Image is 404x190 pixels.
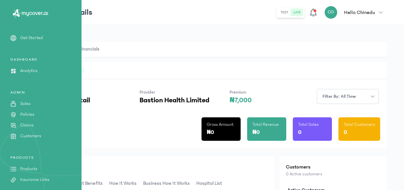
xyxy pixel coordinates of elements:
[140,90,155,95] span: Provider
[291,8,303,16] button: live
[286,171,380,178] p: 0 Active customers
[20,176,49,183] p: Insurance Links
[230,90,246,95] span: Premium
[344,128,347,137] p: 0
[20,122,34,129] p: Claims
[20,166,37,172] p: Products
[60,42,105,57] button: Product Financials
[20,100,30,107] p: Sales
[317,89,379,104] button: Filter by: all time
[324,6,337,19] div: CO
[344,8,375,16] p: Hello Chinedu
[25,162,267,169] p: Product details
[252,121,279,128] p: Total Revenue
[298,128,302,137] p: 0
[344,121,375,128] p: Total Customers
[298,121,319,128] p: Total Sales
[207,121,233,128] p: Gross Amount
[20,67,37,74] p: Analytics
[20,35,43,41] p: Get Started
[20,111,34,118] p: Policies
[252,128,260,137] p: ₦0
[278,8,291,16] button: test
[44,96,119,104] p: ZenCare Retail
[319,93,360,100] span: Filter by: all time
[230,96,252,104] p: ₦7,000
[286,163,380,171] h2: Customers
[140,96,209,104] p: Bastion Health Limited
[20,133,41,139] p: Customers
[324,6,387,19] button: COHello Chinedu
[207,128,215,137] p: ₦0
